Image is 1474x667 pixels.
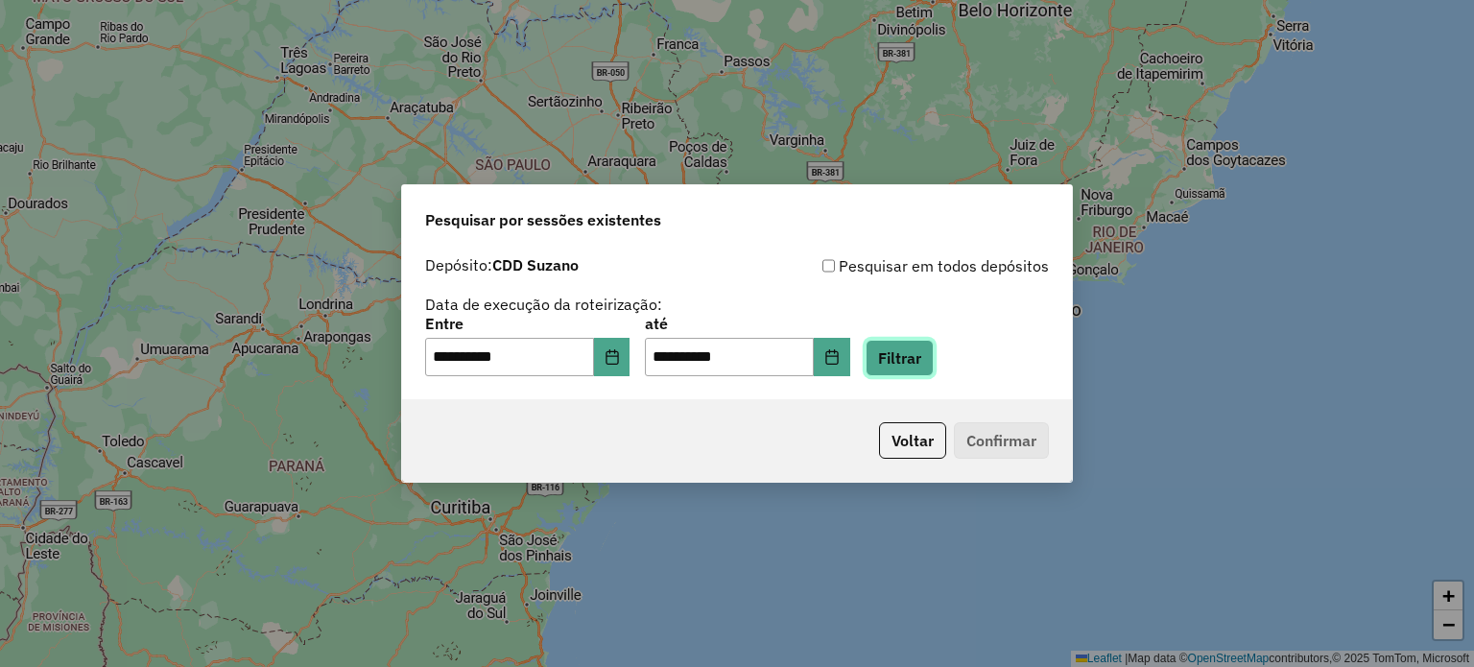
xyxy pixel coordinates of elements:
label: Depósito: [425,253,579,276]
label: até [645,312,849,335]
button: Voltar [879,422,946,459]
button: Filtrar [866,340,934,376]
label: Entre [425,312,630,335]
strong: CDD Suzano [492,255,579,274]
button: Choose Date [814,338,850,376]
span: Pesquisar por sessões existentes [425,208,661,231]
label: Data de execução da roteirização: [425,293,662,316]
button: Choose Date [594,338,630,376]
div: Pesquisar em todos depósitos [737,254,1049,277]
